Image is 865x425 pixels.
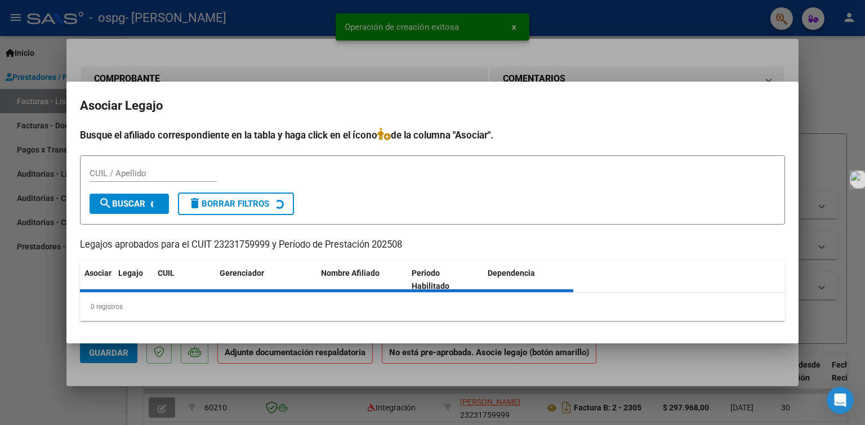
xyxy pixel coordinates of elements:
[158,269,175,278] span: CUIL
[220,269,264,278] span: Gerenciador
[178,193,294,215] button: Borrar Filtros
[99,196,112,210] mat-icon: search
[90,194,169,214] button: Buscar
[99,199,145,209] span: Buscar
[80,238,785,252] p: Legajos aprobados para el CUIT 23231759999 y Período de Prestación 202508
[188,199,269,209] span: Borrar Filtros
[118,269,143,278] span: Legajo
[80,293,785,321] div: 0 registros
[84,269,112,278] span: Asociar
[488,269,535,278] span: Dependencia
[321,269,380,278] span: Nombre Afiliado
[188,196,202,210] mat-icon: delete
[80,95,785,117] h2: Asociar Legajo
[80,128,785,142] h4: Busque el afiliado correspondiente en la tabla y haga click en el ícono de la columna "Asociar".
[827,387,854,414] div: Open Intercom Messenger
[412,269,449,290] span: Periodo Habilitado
